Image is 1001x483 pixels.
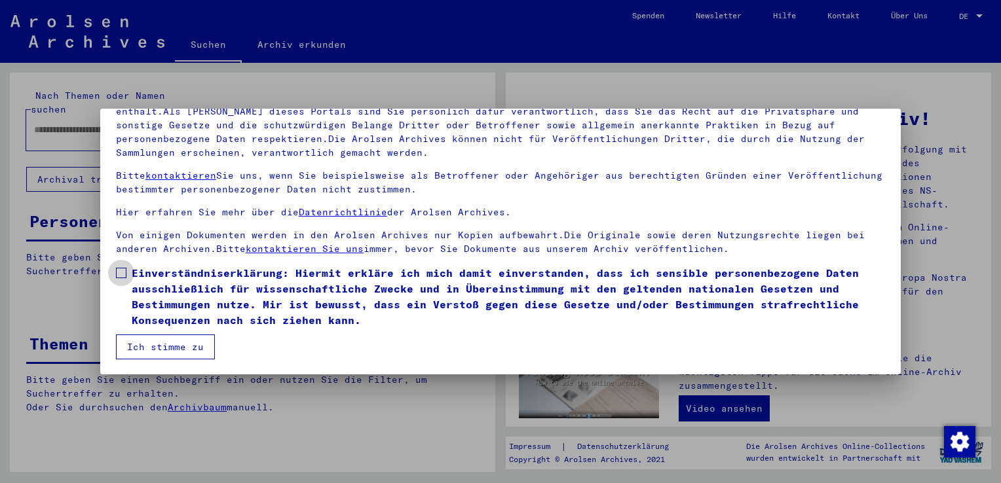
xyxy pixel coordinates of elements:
[943,425,975,457] div: Zustimmung ändern
[944,426,975,457] img: Zustimmung ändern
[246,243,364,255] a: kontaktieren Sie uns
[116,228,885,256] p: Von einigen Dokumenten werden in den Arolsen Archives nur Kopien aufbewahrt.Die Originale sowie d...
[132,265,885,328] span: Einverständniserklärung: Hiermit erkläre ich mich damit einverstanden, dass ich sensible personen...
[116,206,885,219] p: Hier erfahren Sie mehr über die der Arolsen Archives.
[116,169,885,196] p: Bitte Sie uns, wenn Sie beispielsweise als Betroffener oder Angehöriger aus berechtigten Gründen ...
[299,206,387,218] a: Datenrichtlinie
[116,91,885,160] p: Bitte beachten Sie, dass dieses Portal über NS - Verfolgte sensible Daten zu identifizierten oder...
[145,170,216,181] a: kontaktieren
[116,334,215,359] button: Ich stimme zu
